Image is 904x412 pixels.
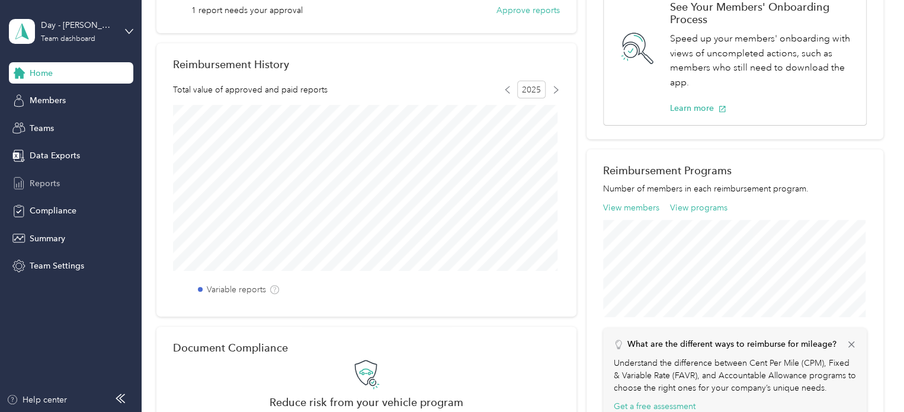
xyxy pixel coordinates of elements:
span: Summary [30,232,65,245]
label: Variable reports [207,283,266,296]
iframe: Everlance-gr Chat Button Frame [838,346,904,412]
button: View programs [670,202,727,214]
button: Learn more [670,102,726,114]
button: Approve reports [496,4,560,17]
span: Data Exports [30,149,80,162]
span: Compliance [30,205,76,217]
h1: See Your Members' Onboarding Process [670,1,854,25]
h2: Reduce risk from your vehicle program [173,396,560,408]
button: Help center [7,394,67,406]
span: Home [30,67,53,79]
button: View members [603,202,659,214]
h2: Document Compliance [173,341,288,354]
p: Number of members in each reimbursement program. [603,183,867,195]
h2: Reimbursement Programs [603,164,867,177]
span: Teams [30,122,54,135]
span: Total value of approved and paid reports [173,84,328,96]
span: Reports [30,177,60,190]
span: Members [30,94,66,107]
div: Team dashboard [41,36,95,43]
p: What are the different ways to reimburse for mileage? [627,338,836,350]
p: Speed up your members' onboarding with views of uncompleted actions, such as members who still ne... [670,31,854,90]
span: 2025 [517,81,546,98]
span: 1 report needs your approval [191,4,303,17]
div: Day - [PERSON_NAME] [41,19,115,31]
p: Understand the difference between Cent Per Mile (CPM), Fixed & Variable Rate (FAVR), and Accounta... [614,357,857,394]
h2: Reimbursement History [173,58,289,71]
span: Team Settings [30,260,84,272]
